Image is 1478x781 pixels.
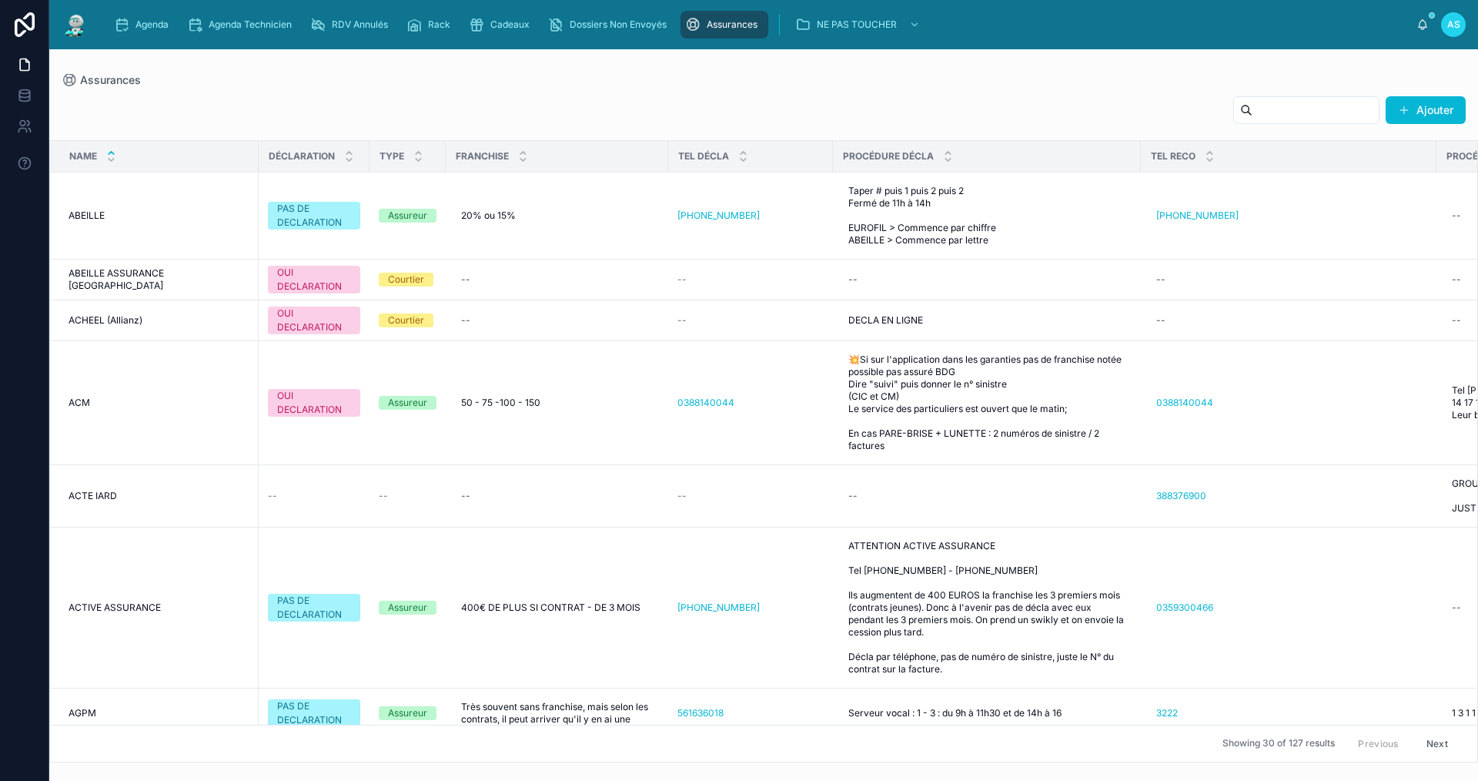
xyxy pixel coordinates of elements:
div: -- [461,314,470,327]
span: -- [268,490,277,502]
div: PAS DE DECLARATION [277,202,351,230]
a: Serveur vocal : 1 - 3 : du 9h à 11h30 et de 14h à 16 [842,701,1132,726]
button: Next [1416,732,1459,756]
a: -- [1150,267,1427,292]
a: DECLA EN LIGNE [842,308,1132,333]
a: OUI DECLARATION [268,389,360,417]
span: ABEILLE ASSURANCE [GEOGRAPHIC_DATA] [69,267,249,292]
span: ATTENTION ACTIVE ASSURANCE Tel [PHONE_NUMBER] - [PHONE_NUMBER] Ils augmentent de 400 EUROS la fra... [848,540,1125,675]
a: Très souvent sans franchise, mais selon les contrats, il peut arriver qu'il y en ai une [455,695,659,732]
a: -- [842,484,1132,508]
a: 3222 [1156,707,1178,719]
a: Assurances [680,11,768,39]
span: NE PAS TOUCHER [817,18,897,31]
a: ABEILLE [69,209,249,222]
div: -- [461,273,470,286]
div: PAS DE DECLARATION [277,699,351,727]
a: [PHONE_NUMBER] [677,209,824,222]
div: -- [461,490,470,502]
span: Assurances [80,72,141,88]
a: 388376900 [1156,490,1206,502]
a: -- [677,490,824,502]
a: PAS DE DECLARATION [268,699,360,727]
div: Assureur [388,706,427,720]
div: OUI DECLARATION [277,389,351,417]
a: -- [677,314,824,327]
span: AS [1447,18,1460,31]
div: Courtier [388,273,424,287]
a: [PHONE_NUMBER] [1150,203,1427,228]
a: 561636018 [677,707,824,719]
a: PAS DE DECLARATION [268,202,360,230]
a: OUI DECLARATION [268,266,360,293]
span: PROCÉDURE DÉCLA [843,150,934,163]
span: Agenda Technicien [209,18,292,31]
a: 20% ou 15% [455,203,659,228]
a: 0388140044 [677,397,734,409]
span: -- [379,490,388,502]
a: Assureur [379,209,436,223]
a: -- [455,267,659,292]
div: OUI DECLARATION [277,266,351,293]
a: ATTENTION ACTIVE ASSURANCE Tel [PHONE_NUMBER] - [PHONE_NUMBER] Ils augmentent de 400 EUROS la fra... [842,534,1132,682]
span: DECLA EN LIGNE [848,314,923,327]
a: -- [842,267,1132,292]
a: 💥Si sur l'application dans les garanties pas de franchise notée possible pas assuré BDG Dire "sui... [842,347,1132,458]
div: -- [1452,209,1461,222]
a: Assurances [62,72,141,88]
span: Rack [428,18,450,31]
a: Agenda [109,11,179,39]
a: 0388140044 [1150,390,1427,415]
span: Agenda [135,18,169,31]
span: Cadeaux [490,18,530,31]
div: scrollable content [102,8,1416,42]
span: Assurances [707,18,757,31]
div: PAS DE DECLARATION [277,594,351,622]
span: 20% ou 15% [461,209,516,222]
a: Courtier [379,313,436,327]
a: PAS DE DECLARATION [268,594,360,622]
a: Assureur [379,396,436,410]
span: Dossiers Non Envoyés [570,18,667,31]
a: RDV Annulés [306,11,399,39]
a: 0359300466 [1150,595,1427,620]
div: -- [1156,273,1165,286]
a: -- [455,484,659,508]
span: FRANCHISE [456,150,509,163]
span: ACTIVE ASSURANCE [69,602,161,614]
a: -- [379,490,436,502]
div: -- [848,273,858,286]
span: ACM [69,397,90,409]
span: TEL RECO [1151,150,1195,163]
span: Showing 30 of 127 results [1222,738,1335,750]
a: -- [455,308,659,333]
span: 1 3 1 1 [1452,707,1476,719]
span: ACTE IARD [69,490,117,502]
a: Agenda Technicien [182,11,303,39]
a: 388376900 [1150,484,1427,508]
a: [PHONE_NUMBER] [677,602,824,614]
span: -- [677,314,687,327]
a: 561636018 [677,707,724,719]
span: Name [69,150,97,163]
a: AGPM [69,707,249,719]
a: Taper # puis 1 puis 2 puis 2 Fermé de 11h à 14h EUROFIL > Commence par chiffre ABEILLE > Commence... [842,179,1132,253]
div: OUI DECLARATION [277,307,351,334]
a: ACM [69,397,249,409]
div: Assureur [388,601,427,615]
button: Ajouter [1386,96,1466,124]
span: 50 - 75 -100 - 150 [461,397,540,409]
a: 50 - 75 -100 - 150 [455,390,659,415]
a: -- [268,490,360,502]
div: -- [1452,314,1461,327]
span: 400€ DE PLUS SI CONTRAT - DE 3 MOIS [461,602,640,614]
a: 0388140044 [1156,397,1213,409]
span: DÉCLARATION [269,150,335,163]
a: -- [1150,308,1427,333]
a: Courtier [379,273,436,287]
a: Cadeaux [464,11,540,39]
a: 3222 [1150,701,1427,726]
a: Rack [402,11,461,39]
a: Assureur [379,706,436,720]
